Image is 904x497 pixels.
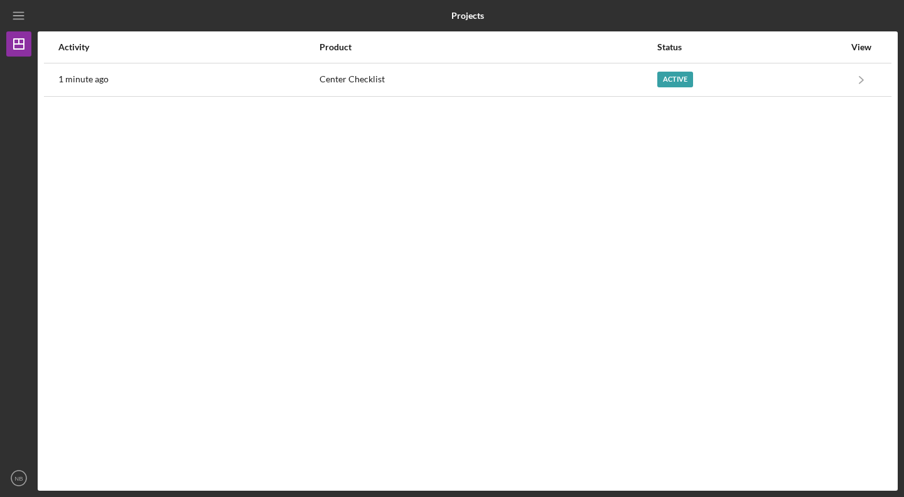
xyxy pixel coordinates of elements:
time: 2025-10-01 02:16 [58,74,109,84]
b: Projects [451,11,484,21]
div: Status [657,42,844,52]
div: View [846,42,877,52]
div: Activity [58,42,318,52]
div: Product [320,42,656,52]
button: NB [6,466,31,491]
text: NB [14,475,23,482]
div: Center Checklist [320,64,656,96]
div: Active [657,72,693,87]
